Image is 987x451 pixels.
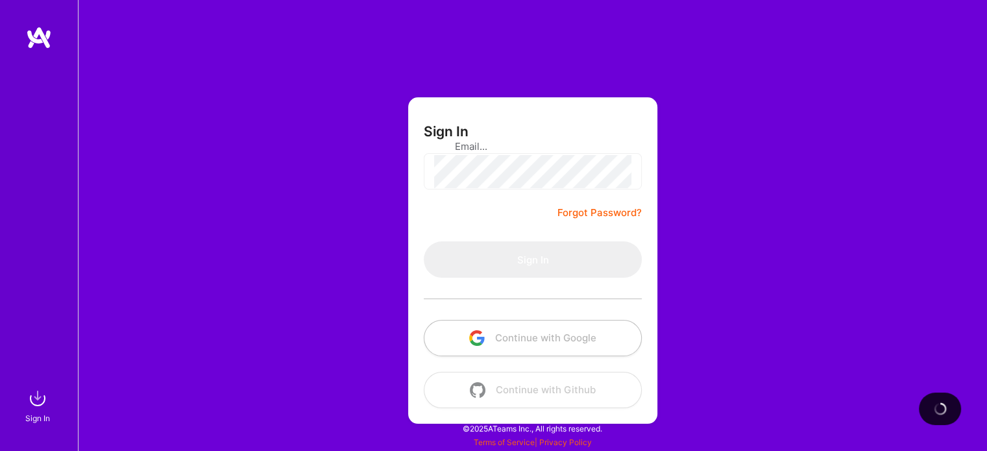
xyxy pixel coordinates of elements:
[474,437,592,447] span: |
[474,437,535,447] a: Terms of Service
[469,330,485,346] img: icon
[557,205,642,221] a: Forgot Password?
[424,123,469,140] h3: Sign In
[424,372,642,408] button: Continue with Github
[424,241,642,278] button: Sign In
[424,320,642,356] button: Continue with Google
[27,385,51,425] a: sign inSign In
[455,130,611,163] input: Email...
[25,385,51,411] img: sign in
[26,26,52,49] img: logo
[25,411,50,425] div: Sign In
[932,401,948,417] img: loading
[539,437,592,447] a: Privacy Policy
[78,412,987,445] div: © 2025 ATeams Inc., All rights reserved.
[470,382,485,398] img: icon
